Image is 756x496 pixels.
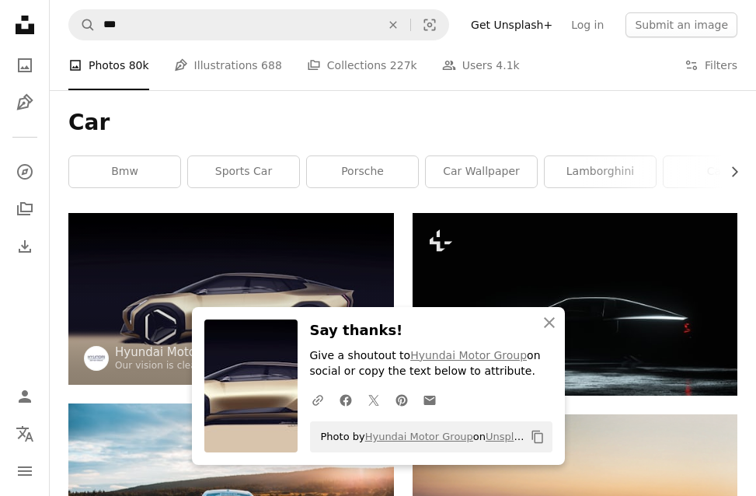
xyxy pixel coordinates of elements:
[388,384,416,415] a: Share on Pinterest
[68,9,449,40] form: Find visuals sitewide
[68,213,394,385] img: a concept car is shown in the dark
[261,57,282,74] span: 688
[625,12,737,37] button: Submit an image
[416,384,444,415] a: Share over email
[313,424,524,449] span: Photo by on
[68,292,394,306] a: a concept car is shown in the dark
[115,360,325,371] a: Our vision is clear: Progress for Humanity. ↗
[442,40,520,90] a: Users 4.1k
[9,194,40,225] a: Collections
[307,40,417,90] a: Collections 227k
[188,156,299,187] a: sports car
[9,50,40,81] a: Photos
[9,87,40,118] a: Illustrations
[115,344,325,360] a: Hyundai Motor Group
[68,109,737,137] h1: Car
[413,213,738,396] img: a car parked in the dark with its lights on
[9,456,40,487] button: Menu
[413,297,738,311] a: a car parked in the dark with its lights on
[9,156,40,187] a: Explore
[9,418,40,449] button: Language
[462,12,562,37] a: Get Unsplash+
[174,40,282,90] a: Illustrations 688
[9,381,40,412] a: Log in / Sign up
[685,40,737,90] button: Filters
[307,156,418,187] a: porsche
[310,320,552,342] h3: Say thanks!
[360,384,388,415] a: Share on Twitter
[410,349,527,362] a: Hyundai Motor Group
[376,10,410,40] button: Clear
[84,346,109,371] img: Go to Hyundai Motor Group's profile
[524,424,551,450] button: Copy to clipboard
[310,348,552,379] p: Give a shoutout to on social or copy the text below to attribute.
[545,156,656,187] a: lamborghini
[486,431,531,442] a: Unsplash
[9,231,40,262] a: Download History
[390,57,417,74] span: 227k
[562,12,613,37] a: Log in
[365,431,473,442] a: Hyundai Motor Group
[720,156,737,187] button: scroll list to the right
[496,57,519,74] span: 4.1k
[332,384,360,415] a: Share on Facebook
[411,10,448,40] button: Visual search
[69,156,180,187] a: bmw
[426,156,537,187] a: car wallpaper
[69,10,96,40] button: Search Unsplash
